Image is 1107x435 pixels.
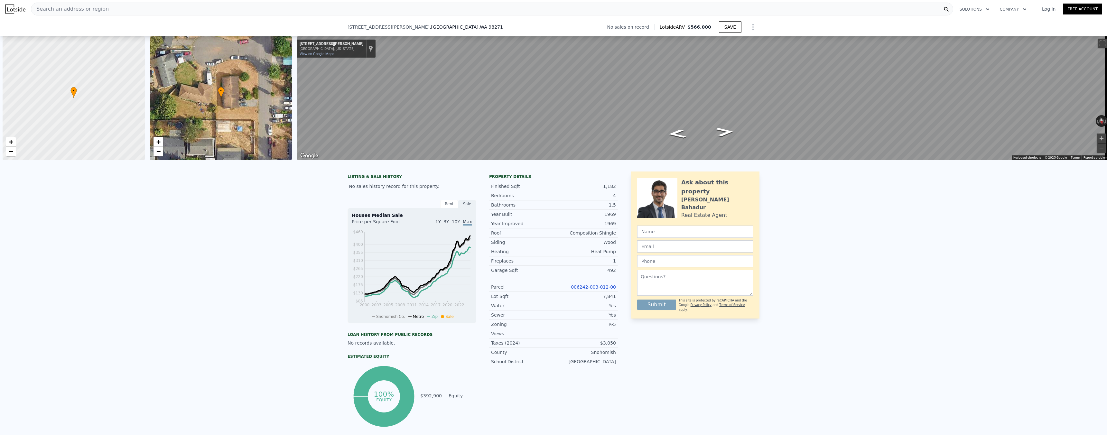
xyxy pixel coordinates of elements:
a: 006242-003-012-00 [571,284,616,290]
a: Log In [1034,6,1063,12]
img: Lotside [5,5,25,14]
div: Bedrooms [491,192,553,199]
div: 7,841 [553,293,616,300]
button: Solutions [954,4,995,15]
div: Wood [553,239,616,245]
div: Heat Pump [553,248,616,255]
div: Loan history from public records [348,332,476,337]
td: $392,900 [420,392,442,399]
div: Siding [491,239,553,245]
tspan: $265 [353,266,363,271]
button: Reset the view [1098,115,1105,127]
div: Bathrooms [491,202,553,208]
div: Real Estate Agent [681,211,727,219]
div: Zoning [491,321,553,328]
div: [STREET_ADDRESS][PERSON_NAME] [300,42,363,47]
span: Metro [413,314,424,319]
div: Property details [489,174,618,179]
span: [STREET_ADDRESS][PERSON_NAME] [348,24,430,30]
img: Google [299,152,320,160]
span: Lotside ARV [660,24,687,30]
tspan: 2022 [454,303,464,307]
div: This site is protected by reCAPTCHA and the Google and apply. [679,298,753,312]
tspan: $130 [353,291,363,295]
span: • [70,88,77,94]
a: Free Account [1063,4,1102,14]
button: Company [995,4,1032,15]
tspan: 2020 [442,303,452,307]
tspan: 2005 [383,303,393,307]
div: Rent [440,200,458,208]
div: Ask about this property [681,178,753,196]
div: Sale [458,200,476,208]
a: Zoom in [153,137,163,147]
input: Name [637,226,753,238]
div: Houses Median Sale [352,212,472,218]
tspan: 100% [374,390,394,398]
div: Taxes (2024) [491,340,553,346]
a: Terms of Service [719,303,745,307]
a: Show location on map [368,45,373,52]
tspan: $220 [353,274,363,279]
div: Price per Square Foot [352,218,412,229]
path: Go East, 22nd Dr NE [660,127,694,140]
tspan: $310 [353,258,363,263]
span: Max [463,219,472,226]
div: 1969 [553,211,616,217]
a: Zoom in [6,137,16,147]
div: 4 [553,192,616,199]
a: Zoom out [6,147,16,156]
tspan: $175 [353,282,363,287]
a: Privacy Policy [691,303,712,307]
div: Year Improved [491,220,553,227]
input: Email [637,240,753,253]
tspan: 2017 [431,303,441,307]
div: Garage Sqft [491,267,553,273]
tspan: $355 [353,250,363,255]
button: Zoom out [1097,143,1106,153]
span: , [GEOGRAPHIC_DATA] [430,24,503,30]
div: 1.5 [553,202,616,208]
span: Search an address or region [31,5,109,13]
div: Estimated Equity [348,354,476,359]
span: Zip [432,314,438,319]
tspan: 2000 [360,303,370,307]
span: • [218,88,224,94]
div: 1,182 [553,183,616,190]
div: No sales history record for this property. [348,180,476,192]
tspan: 2003 [372,303,382,307]
button: Rotate counterclockwise [1096,115,1099,127]
div: 1 [553,258,616,264]
tspan: 2011 [407,303,417,307]
span: , WA 98271 [479,24,503,30]
div: 492 [553,267,616,273]
div: Sewer [491,312,553,318]
div: Parcel [491,284,553,290]
span: + [9,138,13,146]
span: − [9,147,13,155]
tspan: $85 [356,299,363,303]
a: Open this area in Google Maps (opens a new window) [299,152,320,160]
div: [GEOGRAPHIC_DATA] [553,358,616,365]
input: Phone [637,255,753,267]
div: Views [491,330,553,337]
span: Sale [445,314,454,319]
tspan: $400 [353,242,363,247]
path: Go West, 22nd Dr NE [708,125,742,138]
span: 3Y [443,219,449,224]
span: Snohomish Co. [376,314,405,319]
button: Zoom in [1097,134,1106,143]
div: County [491,349,553,356]
div: $3,050 [553,340,616,346]
span: + [156,138,160,146]
span: − [156,147,160,155]
tspan: $469 [353,230,363,234]
button: SAVE [719,21,741,33]
div: Lot Sqft [491,293,553,300]
div: Water [491,302,553,309]
div: Roof [491,230,553,236]
div: School District [491,358,553,365]
div: No records available. [348,340,476,346]
button: Keyboard shortcuts [1013,155,1041,160]
span: $566,000 [687,24,711,30]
